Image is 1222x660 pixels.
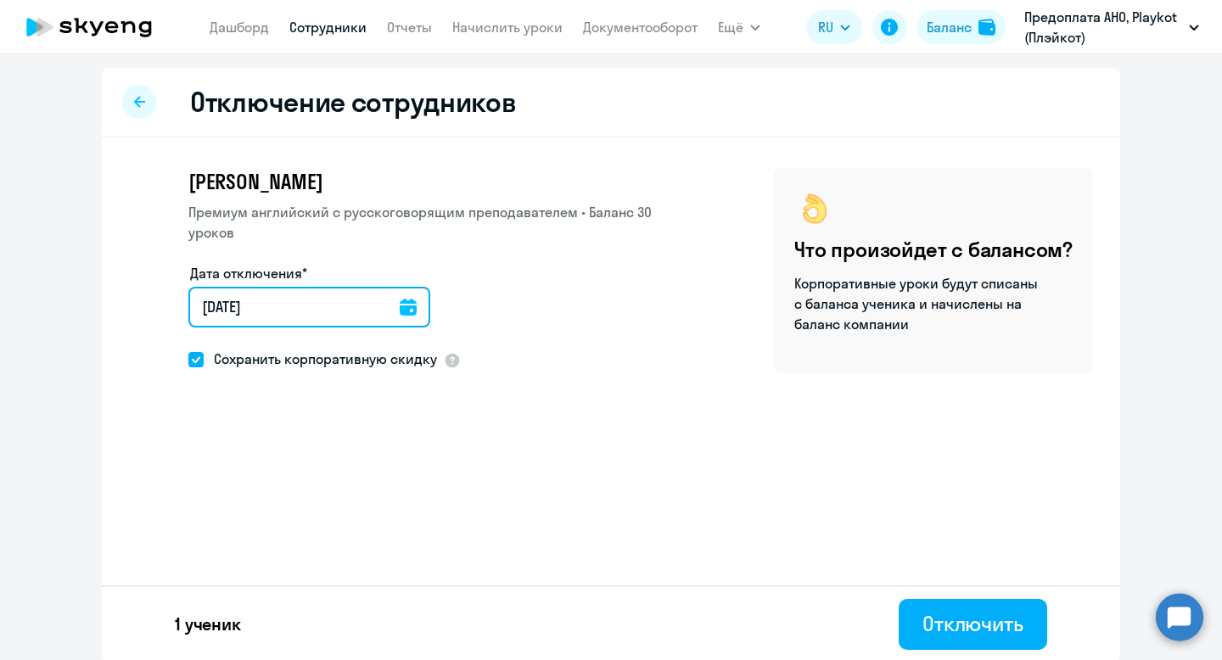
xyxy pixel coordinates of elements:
[583,19,698,36] a: Документооборот
[927,17,972,37] div: Баланс
[718,17,743,37] span: Ещё
[794,273,1040,334] p: Корпоративные уроки будут списаны с баланса ученика и начислены на баланс компании
[188,168,322,195] span: [PERSON_NAME]
[188,202,687,243] p: Премиум английский с русскоговорящим преподавателем • Баланс 30 уроков
[718,10,760,44] button: Ещё
[387,19,432,36] a: Отчеты
[190,85,516,119] h2: Отключение сотрудников
[175,612,241,636] p: 1 ученик
[794,236,1073,263] h4: Что произойдет с балансом?
[210,19,269,36] a: Дашборд
[188,287,430,327] input: дд.мм.гггг
[978,19,995,36] img: balance
[289,19,367,36] a: Сотрудники
[922,610,1023,637] div: Отключить
[794,188,835,229] img: ok
[190,263,307,283] label: Дата отключения*
[204,349,437,369] span: Сохранить корпоративную скидку
[899,599,1047,650] button: Отключить
[1016,7,1208,48] button: Предоплата АНО, Playkot (Плэйкот)
[818,17,833,37] span: RU
[1024,7,1182,48] p: Предоплата АНО, Playkot (Плэйкот)
[806,10,862,44] button: RU
[452,19,563,36] a: Начислить уроки
[916,10,1006,44] button: Балансbalance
